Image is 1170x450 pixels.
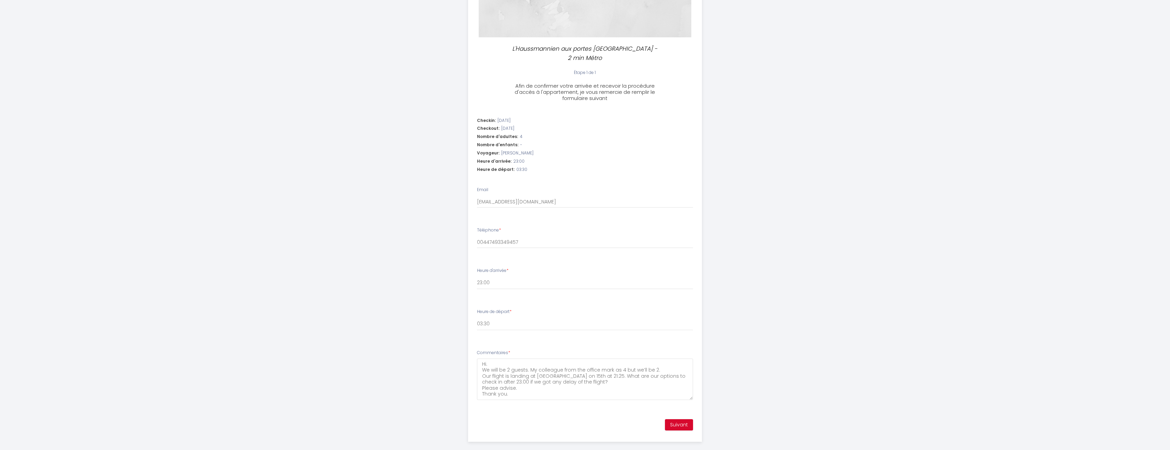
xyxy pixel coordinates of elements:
span: [DATE] [501,125,514,132]
label: Téléphone [477,227,501,234]
span: Checkout: [477,125,500,132]
span: [PERSON_NAME] [501,150,533,157]
span: Voyageur: [477,150,500,157]
span: 23:00 [513,158,525,165]
label: Commentaires [477,350,510,356]
span: Afin de confirmer votre arrivée et recevoir la procédure d'accès à l'appartement, je vous remerci... [515,82,655,102]
span: 03:30 [516,166,527,173]
span: [DATE] [498,117,511,124]
label: Heure de départ [477,309,512,315]
span: 4 [520,134,523,140]
span: Heure de départ: [477,166,515,173]
span: Étape 1 de 1 [574,70,596,75]
span: Checkin: [477,117,496,124]
label: Email [477,187,488,193]
span: Heure d'arrivée: [477,158,512,165]
span: Nombre d'enfants: [477,142,518,148]
p: L'Haussmannien aux portes [GEOGRAPHIC_DATA] - 2 min Métro [512,44,658,62]
button: Suivant [665,419,693,431]
span: - [520,142,522,148]
span: Nombre d'adultes: [477,134,518,140]
label: Heure d'arrivée [477,267,508,274]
